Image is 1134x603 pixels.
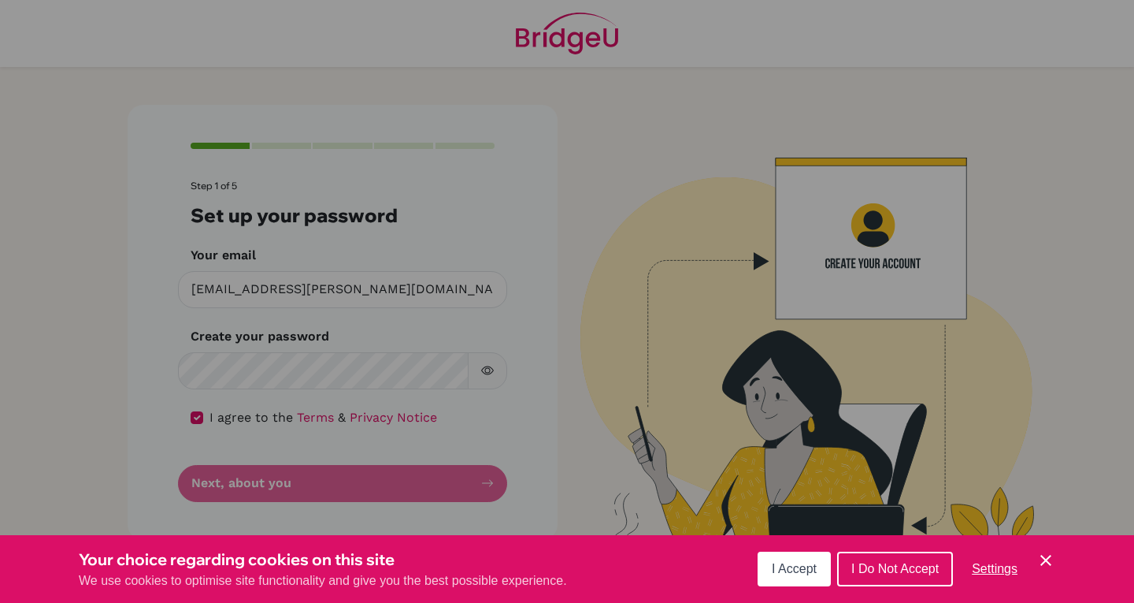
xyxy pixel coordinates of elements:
button: I Do Not Accept [837,552,953,586]
button: Save and close [1036,551,1055,570]
span: I Accept [772,562,817,575]
p: We use cookies to optimise site functionality and give you the best possible experience. [79,571,567,590]
button: Settings [959,553,1030,585]
h3: Your choice regarding cookies on this site [79,548,567,571]
span: I Do Not Accept [851,562,939,575]
span: Settings [972,562,1017,575]
button: I Accept [758,552,831,586]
